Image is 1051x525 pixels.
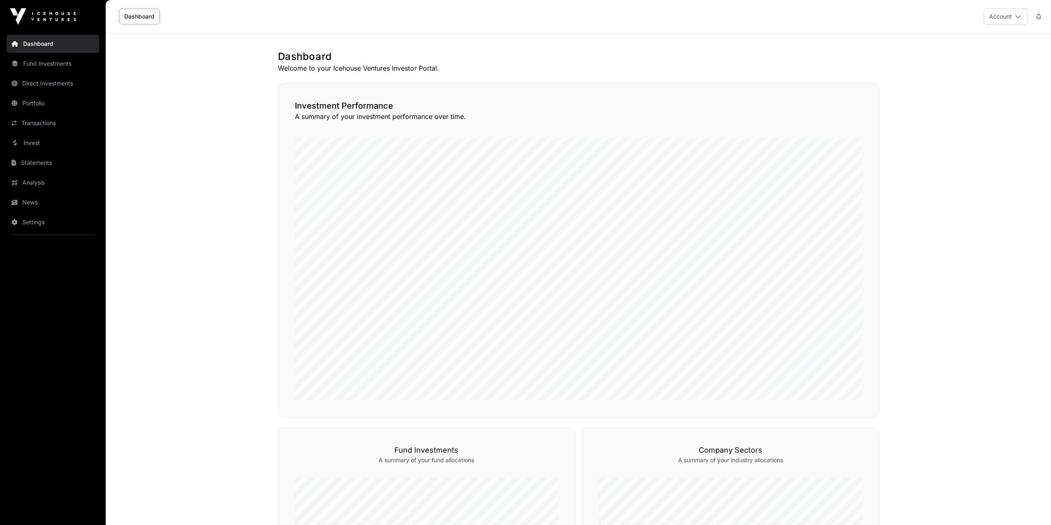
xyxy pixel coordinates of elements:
a: Transactions [7,114,99,132]
a: Invest [7,134,99,152]
p: A summary of your investment performance over time. [295,112,862,121]
a: Settings [7,213,99,231]
h3: Fund Investments [295,444,558,456]
h2: Investment Performance [295,100,862,112]
h3: Company Sectors [599,444,862,456]
p: A summary of your fund allocations [295,456,558,464]
a: News [7,193,99,211]
a: Dashboard [119,9,160,24]
p: A summary of your industry allocations [599,456,862,464]
a: Direct Investments [7,74,99,93]
a: Statements [7,154,99,172]
a: Portfolio [7,94,99,112]
p: Welcome to your Icehouse Ventures Investor Portal. [278,63,879,73]
button: Account [984,8,1028,25]
h1: Dashboard [278,50,879,63]
a: Fund Investments [7,55,99,73]
img: Icehouse Ventures Logo [10,8,76,25]
a: Dashboard [7,35,99,53]
a: Analysis [7,173,99,192]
